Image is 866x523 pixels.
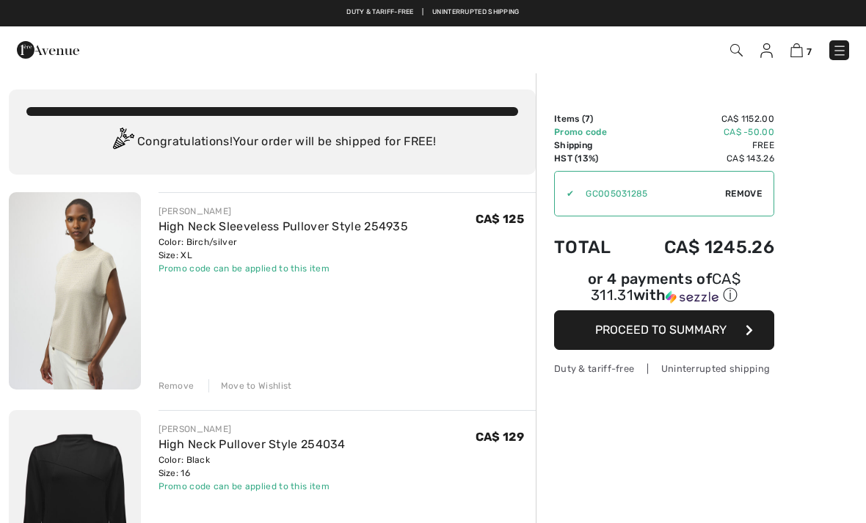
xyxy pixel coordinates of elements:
img: 1ère Avenue [17,35,79,65]
td: CA$ -50.00 [629,125,774,139]
td: HST (13%) [554,152,629,165]
div: Remove [159,379,194,392]
img: Search [730,44,743,56]
div: Duty & tariff-free | Uninterrupted shipping [554,362,774,376]
div: [PERSON_NAME] [159,205,409,218]
img: Menu [832,43,847,58]
a: High Neck Pullover Style 254034 [159,437,346,451]
input: Promo code [574,172,725,216]
div: Color: Black Size: 16 [159,453,346,480]
div: Congratulations! Your order will be shipped for FREE! [26,128,518,157]
td: Total [554,222,629,272]
td: CA$ 1245.26 [629,222,774,272]
td: Promo code [554,125,629,139]
div: Move to Wishlist [208,379,292,392]
a: 1ère Avenue [17,42,79,56]
td: CA$ 1152.00 [629,112,774,125]
span: 7 [585,114,590,124]
td: Shipping [554,139,629,152]
button: Proceed to Summary [554,310,774,350]
td: Free [629,139,774,152]
img: My Info [760,43,773,58]
div: Promo code can be applied to this item [159,262,409,275]
div: Promo code can be applied to this item [159,480,346,493]
a: High Neck Sleeveless Pullover Style 254935 [159,219,409,233]
span: 7 [807,46,812,57]
span: CA$ 311.31 [591,270,741,304]
img: Sezzle [666,290,718,304]
span: CA$ 125 [476,212,524,226]
img: High Neck Sleeveless Pullover Style 254935 [9,192,141,389]
a: 7 [790,41,812,59]
span: Remove [725,187,762,200]
img: Shopping Bag [790,43,803,57]
span: CA$ 129 [476,430,524,444]
img: Congratulation2.svg [108,128,137,157]
td: Items ( ) [554,112,629,125]
div: [PERSON_NAME] [159,423,346,436]
div: Color: Birch/silver Size: XL [159,235,409,262]
div: ✔ [555,187,574,200]
td: CA$ 143.26 [629,152,774,165]
div: or 4 payments of with [554,272,774,305]
span: Proceed to Summary [595,323,727,337]
div: or 4 payments ofCA$ 311.31withSezzle Click to learn more about Sezzle [554,272,774,310]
